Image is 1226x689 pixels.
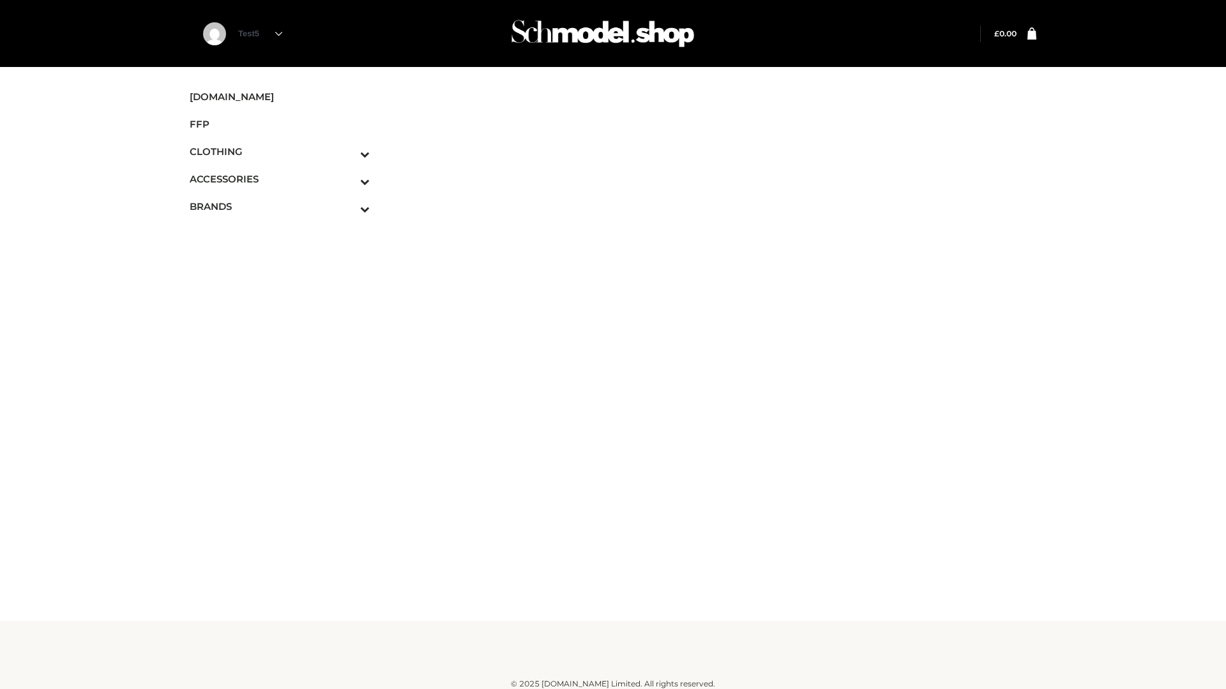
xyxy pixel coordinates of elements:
span: FFP [190,117,370,131]
a: FFP [190,110,370,138]
span: BRANDS [190,199,370,214]
img: Schmodel Admin 964 [507,8,699,59]
span: [DOMAIN_NAME] [190,89,370,104]
a: CLOTHINGToggle Submenu [190,138,370,165]
a: Test5 [238,29,282,38]
span: CLOTHING [190,144,370,159]
span: ACCESSORIES [190,172,370,186]
a: [DOMAIN_NAME] [190,83,370,110]
button: Toggle Submenu [325,165,370,193]
a: ACCESSORIESToggle Submenu [190,165,370,193]
a: BRANDSToggle Submenu [190,193,370,220]
a: £0.00 [994,29,1017,38]
button: Toggle Submenu [325,193,370,220]
button: Toggle Submenu [325,138,370,165]
bdi: 0.00 [994,29,1017,38]
span: £ [994,29,999,38]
